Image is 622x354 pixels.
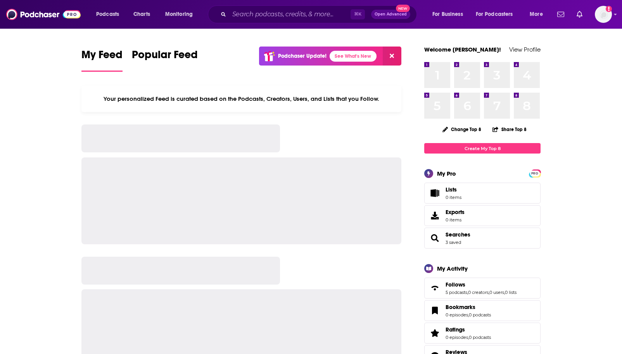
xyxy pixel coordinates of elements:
button: open menu [427,8,473,21]
a: Lists [424,183,541,204]
a: 0 lists [505,290,517,295]
a: Searches [427,233,442,243]
span: 0 items [446,195,461,200]
span: New [396,5,410,12]
a: 0 users [489,290,504,295]
span: Ratings [424,323,541,344]
a: Show notifications dropdown [554,8,567,21]
svg: Add a profile image [606,6,612,12]
span: , [468,335,469,340]
a: Searches [446,231,470,238]
span: Exports [427,210,442,221]
span: Follows [446,281,465,288]
span: , [468,312,469,318]
a: View Profile [509,46,541,53]
input: Search podcasts, credits, & more... [229,8,351,21]
span: Lists [446,186,461,193]
span: Ratings [446,326,465,333]
div: My Activity [437,265,468,272]
span: , [467,290,468,295]
a: Ratings [427,328,442,338]
span: Bookmarks [446,304,475,311]
span: For Podcasters [476,9,513,20]
span: 0 items [446,217,465,223]
span: PRO [530,171,539,176]
a: Welcome [PERSON_NAME]! [424,46,501,53]
div: Search podcasts, credits, & more... [215,5,424,23]
span: , [489,290,489,295]
span: Exports [446,209,465,216]
a: 3 saved [446,240,461,245]
a: Bookmarks [446,304,491,311]
a: 0 episodes [446,335,468,340]
a: Ratings [446,326,491,333]
a: 0 podcasts [469,335,491,340]
button: Open AdvancedNew [371,10,410,19]
a: Bookmarks [427,305,442,316]
a: Exports [424,205,541,226]
button: Share Top 8 [492,122,527,137]
a: Create My Top 8 [424,143,541,154]
button: Show profile menu [595,6,612,23]
button: Change Top 8 [438,124,486,134]
span: Popular Feed [132,48,198,66]
div: My Pro [437,170,456,177]
span: Bookmarks [424,300,541,321]
button: open menu [160,8,203,21]
button: open menu [471,8,524,21]
button: open menu [524,8,553,21]
span: Logged in as sarahhallprinc [595,6,612,23]
div: Your personalized Feed is curated based on the Podcasts, Creators, Users, and Lists that you Follow. [81,86,401,112]
button: open menu [91,8,129,21]
span: For Business [432,9,463,20]
a: My Feed [81,48,123,72]
a: Show notifications dropdown [574,8,586,21]
span: Open Advanced [375,12,407,16]
a: Popular Feed [132,48,198,72]
a: 5 podcasts [446,290,467,295]
a: See What's New [330,51,377,62]
a: PRO [530,170,539,176]
span: More [530,9,543,20]
a: 0 creators [468,290,489,295]
span: Searches [424,228,541,249]
img: User Profile [595,6,612,23]
img: Podchaser - Follow, Share and Rate Podcasts [6,7,81,22]
span: Lists [446,186,457,193]
a: 0 episodes [446,312,468,318]
p: Podchaser Update! [278,53,327,59]
a: Follows [446,281,517,288]
a: Follows [427,283,442,294]
span: Follows [424,278,541,299]
span: Lists [427,188,442,199]
a: Charts [128,8,155,21]
span: My Feed [81,48,123,66]
span: , [504,290,505,295]
span: Monitoring [165,9,193,20]
span: Charts [133,9,150,20]
span: ⌘ K [351,9,365,19]
a: 0 podcasts [469,312,491,318]
span: Podcasts [96,9,119,20]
